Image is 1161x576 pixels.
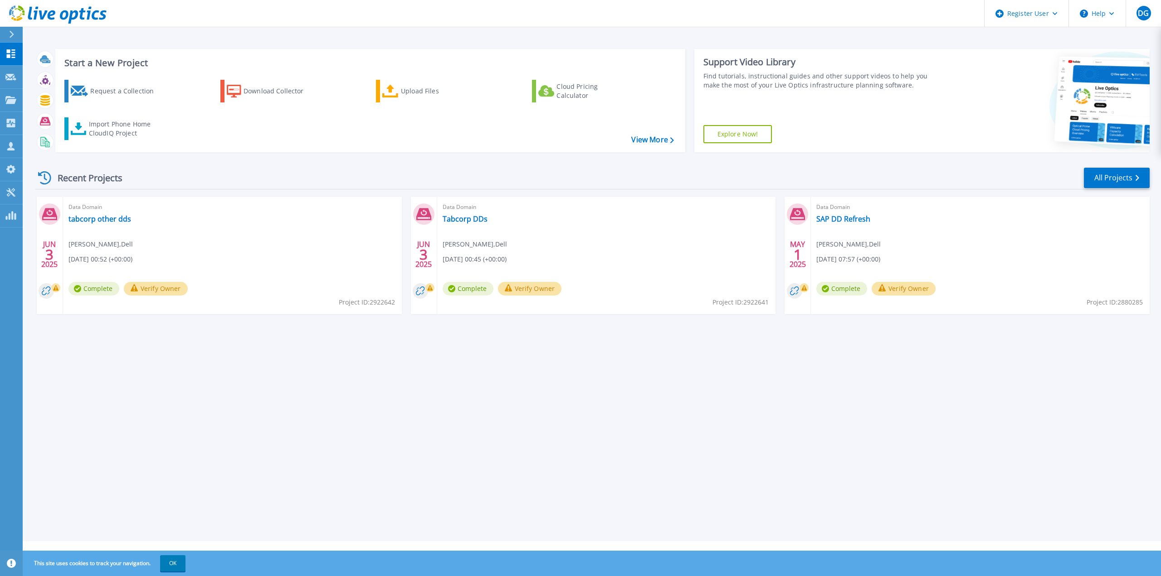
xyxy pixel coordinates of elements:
span: This site uses cookies to track your navigation. [25,555,185,571]
div: MAY 2025 [789,238,806,271]
span: DG [1138,10,1149,17]
a: View More [631,136,673,144]
a: Upload Files [376,80,477,102]
div: JUN 2025 [41,238,58,271]
a: Explore Now! [703,125,772,143]
div: Find tutorials, instructional guides and other support videos to help you make the most of your L... [703,72,939,90]
span: Data Domain [816,202,1144,212]
a: SAP DD Refresh [816,214,870,223]
h3: Start a New Project [64,58,673,68]
a: Download Collector [220,80,322,102]
div: Support Video Library [703,56,939,68]
span: [PERSON_NAME] , Dell [68,239,133,249]
div: JUN 2025 [415,238,432,271]
span: Complete [816,282,867,295]
span: Complete [443,282,493,295]
span: [DATE] 00:52 (+00:00) [68,254,132,264]
span: Project ID: 2880285 [1087,297,1143,307]
div: Recent Projects [35,167,135,189]
div: Download Collector [244,82,316,100]
div: Cloud Pricing Calculator [556,82,629,100]
span: 3 [45,251,54,258]
a: tabcorp other dds [68,214,131,223]
span: Project ID: 2922641 [712,297,769,307]
span: Data Domain [68,202,396,212]
a: Tabcorp DDs [443,214,488,223]
span: [DATE] 00:45 (+00:00) [443,254,507,264]
button: Verify Owner [498,282,562,295]
button: Verify Owner [872,282,936,295]
div: Import Phone Home CloudIQ Project [89,120,160,138]
span: [PERSON_NAME] , Dell [443,239,507,249]
span: Data Domain [443,202,771,212]
button: Verify Owner [124,282,188,295]
a: Request a Collection [64,80,166,102]
a: All Projects [1084,168,1150,188]
span: [DATE] 07:57 (+00:00) [816,254,880,264]
span: Project ID: 2922642 [339,297,395,307]
div: Upload Files [401,82,473,100]
a: Cloud Pricing Calculator [532,80,633,102]
button: OK [160,555,185,571]
span: Complete [68,282,119,295]
div: Request a Collection [90,82,163,100]
span: [PERSON_NAME] , Dell [816,239,881,249]
span: 3 [420,251,428,258]
span: 1 [794,251,802,258]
